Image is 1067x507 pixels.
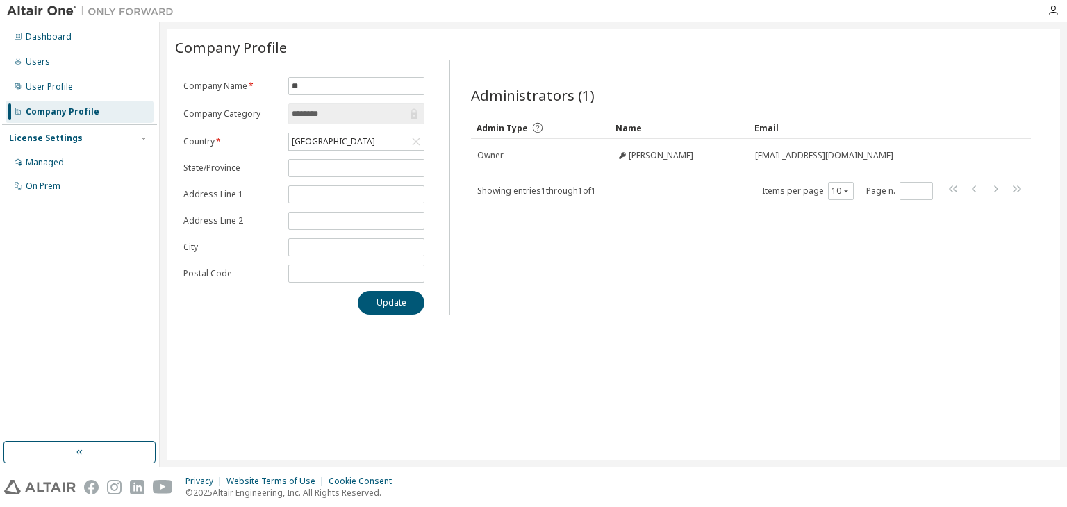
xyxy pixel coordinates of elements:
[289,133,424,150] div: [GEOGRAPHIC_DATA]
[477,185,596,197] span: Showing entries 1 through 1 of 1
[26,56,50,67] div: Users
[477,122,528,134] span: Admin Type
[615,117,743,139] div: Name
[290,134,377,149] div: [GEOGRAPHIC_DATA]
[84,480,99,494] img: facebook.svg
[754,117,992,139] div: Email
[183,108,280,119] label: Company Category
[7,4,181,18] img: Altair One
[358,291,424,315] button: Update
[226,476,329,487] div: Website Terms of Use
[153,480,173,494] img: youtube.svg
[329,476,400,487] div: Cookie Consent
[755,150,893,161] span: [EMAIL_ADDRESS][DOMAIN_NAME]
[185,487,400,499] p: © 2025 Altair Engineering, Inc. All Rights Reserved.
[629,150,693,161] span: [PERSON_NAME]
[183,136,280,147] label: Country
[183,189,280,200] label: Address Line 1
[183,215,280,226] label: Address Line 2
[26,106,99,117] div: Company Profile
[26,81,73,92] div: User Profile
[866,182,933,200] span: Page n.
[183,163,280,174] label: State/Province
[471,85,595,105] span: Administrators (1)
[183,268,280,279] label: Postal Code
[183,81,280,92] label: Company Name
[175,38,287,57] span: Company Profile
[130,480,144,494] img: linkedin.svg
[9,133,83,144] div: License Settings
[762,182,854,200] span: Items per page
[26,157,64,168] div: Managed
[185,476,226,487] div: Privacy
[26,31,72,42] div: Dashboard
[26,181,60,192] div: On Prem
[4,480,76,494] img: altair_logo.svg
[832,185,850,197] button: 10
[183,242,280,253] label: City
[107,480,122,494] img: instagram.svg
[477,150,504,161] span: Owner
